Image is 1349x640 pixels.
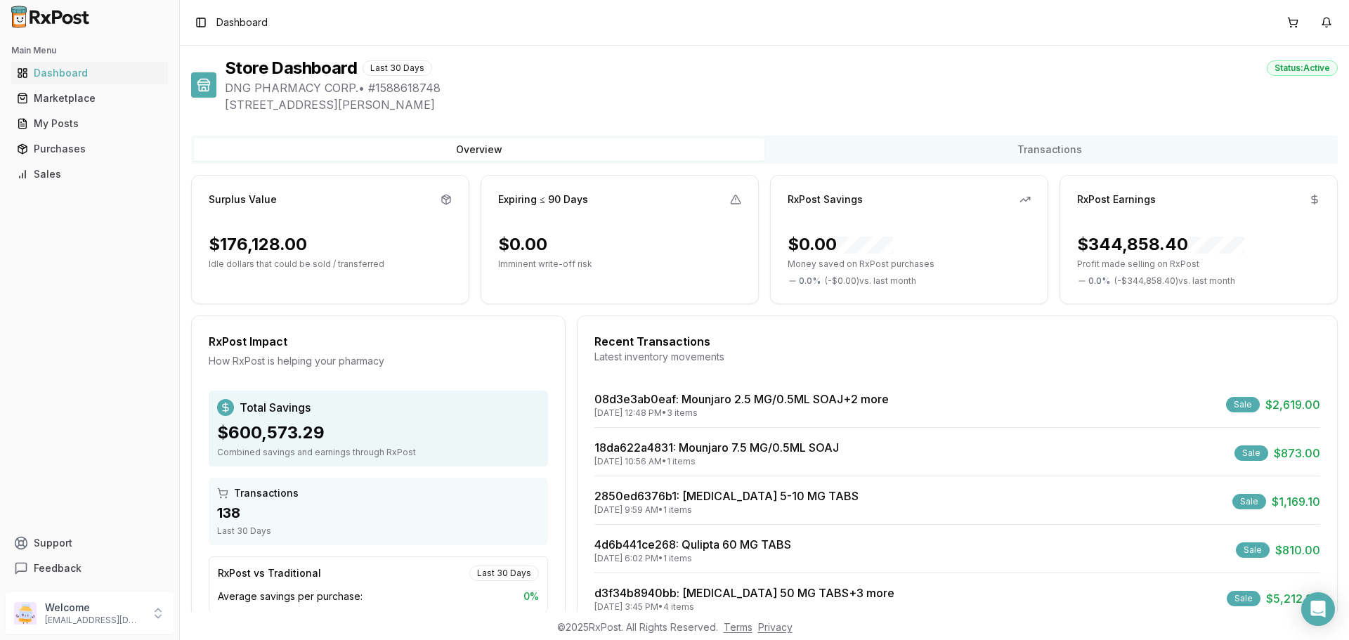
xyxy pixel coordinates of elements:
[594,392,889,406] a: 08d3e3ab0eaf: Mounjaro 2.5 MG/0.5ML SOAJ+2 more
[209,354,548,368] div: How RxPost is helping your pharmacy
[758,621,793,633] a: Privacy
[825,275,916,287] span: ( - $0.00 ) vs. last month
[1077,233,1244,256] div: $344,858.40
[234,486,299,500] span: Transactions
[217,447,540,458] div: Combined savings and earnings through RxPost
[194,138,764,161] button: Overview
[225,96,1338,113] span: [STREET_ADDRESS][PERSON_NAME]
[6,87,174,110] button: Marketplace
[217,525,540,537] div: Last 30 Days
[1077,259,1320,270] p: Profit made selling on RxPost
[11,111,168,136] a: My Posts
[594,350,1320,364] div: Latest inventory movements
[209,233,307,256] div: $176,128.00
[45,615,143,626] p: [EMAIL_ADDRESS][DOMAIN_NAME]
[6,112,174,135] button: My Posts
[363,60,432,76] div: Last 30 Days
[1274,445,1320,462] span: $873.00
[209,333,548,350] div: RxPost Impact
[1226,397,1260,412] div: Sale
[45,601,143,615] p: Welcome
[216,15,268,30] nav: breadcrumb
[17,117,162,131] div: My Posts
[1227,591,1260,606] div: Sale
[764,138,1335,161] button: Transactions
[1272,493,1320,510] span: $1,169.10
[1267,60,1338,76] div: Status: Active
[6,62,174,84] button: Dashboard
[498,233,547,256] div: $0.00
[17,66,162,80] div: Dashboard
[6,163,174,185] button: Sales
[594,333,1320,350] div: Recent Transactions
[594,440,839,455] a: 18da622a4831: Mounjaro 7.5 MG/0.5ML SOAJ
[217,422,540,444] div: $600,573.29
[6,556,174,581] button: Feedback
[6,138,174,160] button: Purchases
[594,489,859,503] a: 2850ed6376b1: [MEDICAL_DATA] 5-10 MG TABS
[594,586,894,600] a: d3f34b8940bb: [MEDICAL_DATA] 50 MG TABS+3 more
[1301,592,1335,626] div: Open Intercom Messenger
[14,602,37,625] img: User avatar
[594,456,839,467] div: [DATE] 10:56 AM • 1 items
[240,399,311,416] span: Total Savings
[1266,590,1320,607] span: $5,212.80
[1114,275,1235,287] span: ( - $344,858.40 ) vs. last month
[6,530,174,556] button: Support
[225,79,1338,96] span: DNG PHARMACY CORP. • # 1588618748
[1236,542,1270,558] div: Sale
[788,233,893,256] div: $0.00
[217,503,540,523] div: 138
[498,259,741,270] p: Imminent write-off risk
[17,91,162,105] div: Marketplace
[11,45,168,56] h2: Main Menu
[523,589,539,603] span: 0 %
[17,142,162,156] div: Purchases
[209,192,277,207] div: Surplus Value
[469,566,539,581] div: Last 30 Days
[17,167,162,181] div: Sales
[788,259,1031,270] p: Money saved on RxPost purchases
[34,561,82,575] span: Feedback
[594,407,889,419] div: [DATE] 12:48 PM • 3 items
[1265,396,1320,413] span: $2,619.00
[1275,542,1320,559] span: $810.00
[498,192,588,207] div: Expiring ≤ 90 Days
[1232,494,1266,509] div: Sale
[216,15,268,30] span: Dashboard
[11,86,168,111] a: Marketplace
[218,589,363,603] span: Average savings per purchase:
[788,192,863,207] div: RxPost Savings
[724,621,752,633] a: Terms
[225,57,357,79] h1: Store Dashboard
[11,162,168,187] a: Sales
[11,60,168,86] a: Dashboard
[11,136,168,162] a: Purchases
[1088,275,1110,287] span: 0.0 %
[218,566,321,580] div: RxPost vs Traditional
[594,504,859,516] div: [DATE] 9:59 AM • 1 items
[1077,192,1156,207] div: RxPost Earnings
[594,601,894,613] div: [DATE] 3:45 PM • 4 items
[209,259,452,270] p: Idle dollars that could be sold / transferred
[594,537,791,551] a: 4d6b441ce268: Qulipta 60 MG TABS
[6,6,96,28] img: RxPost Logo
[1234,445,1268,461] div: Sale
[799,275,821,287] span: 0.0 %
[594,553,791,564] div: [DATE] 6:02 PM • 1 items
